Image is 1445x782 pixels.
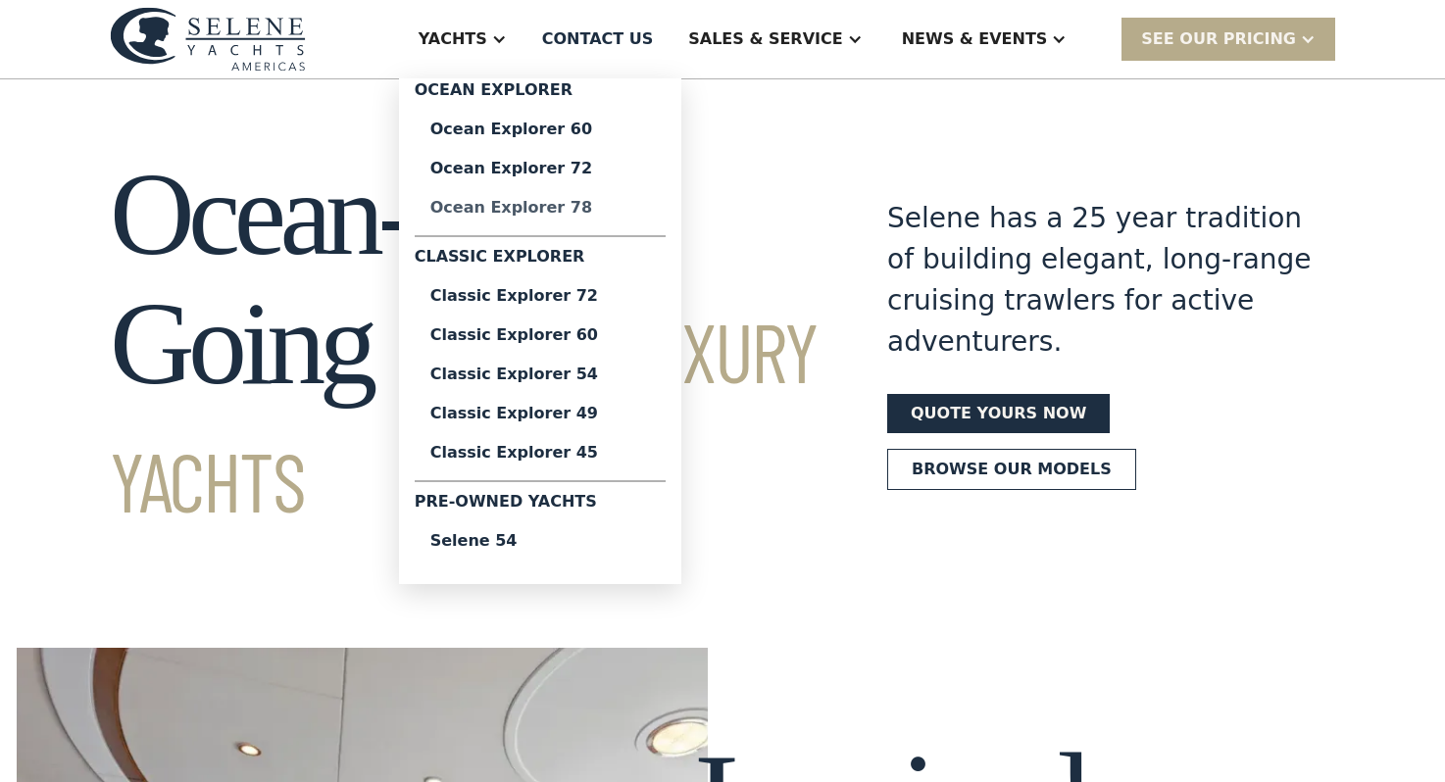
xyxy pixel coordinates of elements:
a: Ocean Explorer 72 [415,149,666,188]
div: Pre-Owned Yachts [415,490,666,521]
div: Ocean Explorer [415,78,666,110]
div: Classic Explorer 72 [430,288,650,304]
div: SEE Our Pricing [1121,18,1335,60]
div: Sales & Service [688,27,842,51]
div: Selene has a 25 year tradition of building elegant, long-range cruising trawlers for active adven... [887,198,1335,363]
a: Classic Explorer 45 [415,433,666,472]
div: Ocean Explorer 60 [430,122,650,137]
div: SEE Our Pricing [1141,27,1296,51]
div: Classic Explorer 49 [430,406,650,421]
div: Yachts [419,27,487,51]
div: News & EVENTS [902,27,1048,51]
a: Classic Explorer 60 [415,316,666,355]
a: Classic Explorer 72 [415,276,666,316]
nav: Yachts [399,78,681,584]
a: Classic Explorer 49 [415,394,666,433]
h1: Ocean-Going [110,150,817,538]
div: Classic Explorer 45 [430,445,650,461]
div: Ocean Explorer 78 [430,200,650,216]
a: Ocean Explorer 60 [415,110,666,149]
div: Contact US [542,27,654,51]
div: Classic Explorer 60 [430,327,650,343]
a: Browse our models [887,449,1136,490]
div: Classic Explorer 54 [430,367,650,382]
a: Ocean Explorer 78 [415,188,666,227]
a: Classic Explorer 54 [415,355,666,394]
div: Selene 54 [430,533,650,549]
a: Quote yours now [887,394,1110,433]
a: Selene 54 [415,521,666,561]
div: Ocean Explorer 72 [430,161,650,176]
div: Classic Explorer [415,245,666,276]
img: logo [110,7,306,71]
